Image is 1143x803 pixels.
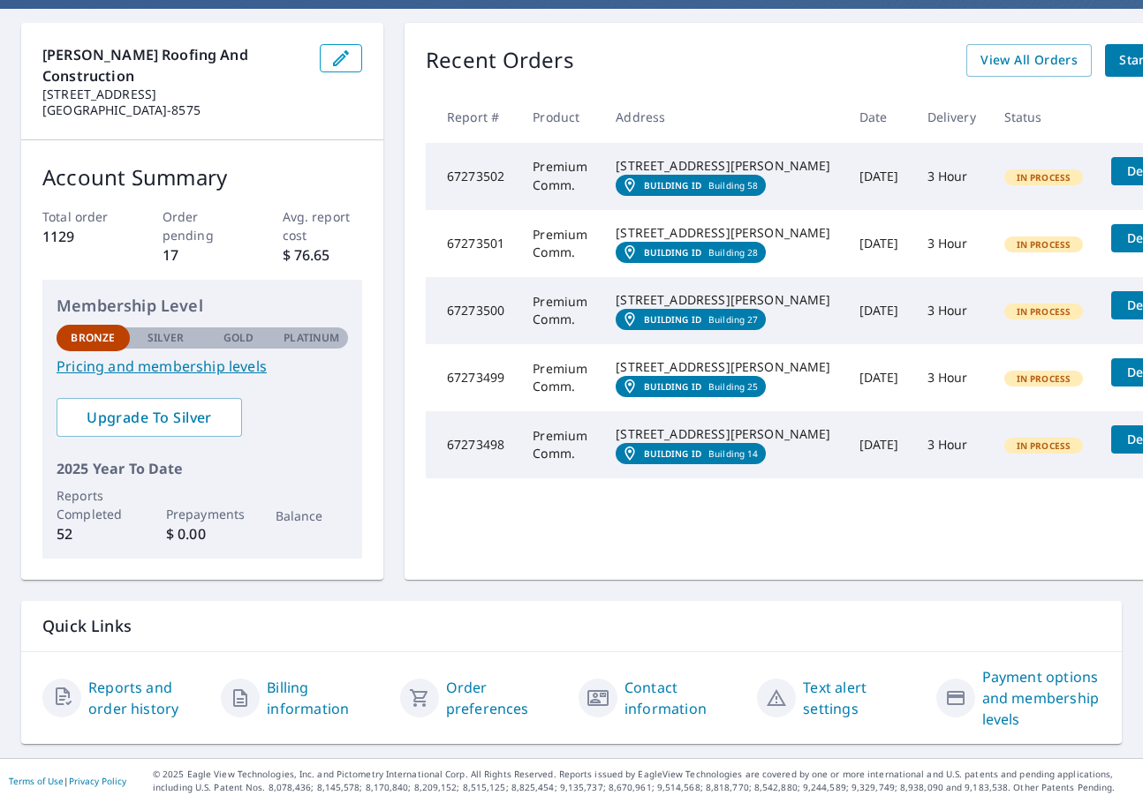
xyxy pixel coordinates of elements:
td: [DATE] [845,411,913,478]
a: Billing information [267,677,385,719]
em: Building ID [644,314,701,325]
th: Delivery [913,91,990,143]
a: Building IDBuilding 28 [616,242,765,263]
a: View All Orders [966,44,1092,77]
a: Building IDBuilding 14 [616,443,765,464]
td: 67273500 [426,277,519,344]
p: Account Summary [42,161,362,193]
td: Premium Comm. [519,277,602,344]
p: 1129 [42,226,123,247]
p: $ 76.65 [283,244,363,266]
td: 67273498 [426,411,519,478]
a: Payment options and membership levels [982,666,1101,730]
td: [DATE] [845,210,913,277]
td: 3 Hour [913,344,990,411]
td: Premium Comm. [519,143,602,210]
em: Building ID [644,247,701,258]
span: In Process [1006,305,1082,318]
p: 2025 Year To Date [57,458,348,479]
p: Prepayments [166,505,239,523]
p: Balance [276,507,349,525]
div: [STREET_ADDRESS][PERSON_NAME] [616,291,830,309]
span: In Process [1006,439,1082,452]
p: | [9,776,126,786]
span: View All Orders [980,49,1078,71]
p: © 2025 Eagle View Technologies, Inc. and Pictometry International Corp. All Rights Reserved. Repo... [153,768,1134,794]
a: Terms of Use [9,775,64,787]
p: Membership Level [57,294,348,318]
span: In Process [1006,238,1082,251]
em: Building ID [644,381,701,392]
td: 67273502 [426,143,519,210]
p: Avg. report cost [283,207,363,244]
p: Recent Orders [426,44,574,77]
td: [DATE] [845,277,913,344]
p: Quick Links [42,615,1101,637]
span: Upgrade To Silver [71,408,228,427]
a: Privacy Policy [69,775,126,787]
th: Address [602,91,844,143]
td: 3 Hour [913,210,990,277]
a: Pricing and membership levels [57,356,348,377]
p: Silver [148,330,185,346]
p: [GEOGRAPHIC_DATA]-8575 [42,102,306,118]
td: 3 Hour [913,411,990,478]
span: In Process [1006,372,1082,385]
a: Upgrade To Silver [57,398,242,437]
p: Reports Completed [57,486,130,523]
em: Building ID [644,180,701,191]
a: Building IDBuilding 27 [616,309,765,330]
a: Building IDBuilding 25 [616,376,765,397]
a: Text alert settings [803,677,921,719]
p: Platinum [284,330,339,346]
td: 67273499 [426,344,519,411]
a: Order preferences [446,677,564,719]
p: Total order [42,207,123,226]
a: Reports and order history [88,677,207,719]
div: [STREET_ADDRESS][PERSON_NAME] [616,157,830,175]
div: [STREET_ADDRESS][PERSON_NAME] [616,224,830,242]
p: 17 [163,244,243,266]
div: [STREET_ADDRESS][PERSON_NAME] [616,425,830,443]
p: [PERSON_NAME] Roofing and Construction [42,44,306,86]
a: Contact information [624,677,743,719]
td: [DATE] [845,344,913,411]
td: Premium Comm. [519,344,602,411]
td: 67273501 [426,210,519,277]
td: 3 Hour [913,143,990,210]
p: Order pending [163,207,243,244]
th: Report # [426,91,519,143]
div: [STREET_ADDRESS][PERSON_NAME] [616,358,830,376]
p: Gold [223,330,254,346]
a: Building IDBuilding 58 [616,175,765,196]
td: 3 Hour [913,277,990,344]
th: Date [845,91,913,143]
td: Premium Comm. [519,411,602,478]
em: Building ID [644,448,701,459]
td: Premium Comm. [519,210,602,277]
p: 52 [57,523,130,544]
td: [DATE] [845,143,913,210]
span: In Process [1006,171,1082,184]
th: Product [519,91,602,143]
p: $ 0.00 [166,523,239,544]
p: [STREET_ADDRESS] [42,86,306,102]
th: Status [990,91,1098,143]
p: Bronze [71,330,115,346]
